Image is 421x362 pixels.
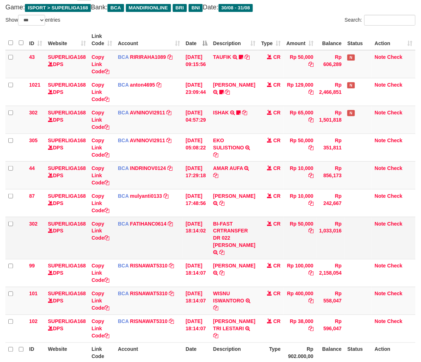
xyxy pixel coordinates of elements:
a: Check [387,291,403,297]
a: Copy FATIHANC0614 to clipboard [168,221,173,227]
h4: Game: Bank: Date: [5,4,416,11]
a: Copy RINDA TRI LESTARI to clipboard [213,333,218,339]
a: Note [375,263,386,269]
a: Copy AVNINOVI2911 to clipboard [167,138,172,143]
a: Copy Link Code [92,110,109,130]
a: SUPERLIGA168 [48,291,86,297]
a: Note [375,319,386,324]
a: Check [387,193,403,199]
a: Check [387,110,403,115]
td: Rp 856,173 [316,161,345,189]
td: [DATE] 17:29:18 [183,161,210,189]
a: Note [375,165,386,171]
td: DPS [45,134,89,161]
a: mulyanti0133 [130,193,162,199]
td: Rp 1,033,016 [316,217,345,259]
a: Copy Rp 129,000 to clipboard [308,89,313,95]
td: Rp 400,000 [284,287,316,315]
a: [PERSON_NAME] [213,82,255,88]
td: DPS [45,161,89,189]
a: Check [387,221,403,227]
td: [DATE] 18:14:07 [183,315,210,343]
a: SUPERLIGA168 [48,319,86,324]
span: BCA [108,4,124,12]
a: Check [387,263,403,269]
a: Note [375,82,386,88]
a: Copy RISNAWAT5310 to clipboard [169,263,174,269]
a: SUPERLIGA168 [48,110,86,115]
th: Link Code: activate to sort column ascending [89,30,115,50]
a: Copy Link Code [92,291,109,311]
a: RISNAWAT5310 [130,263,168,269]
a: SUPERLIGA168 [48,165,86,171]
a: Check [387,138,403,143]
a: Copy Rp 400,000 to clipboard [308,298,313,304]
a: Copy Rp 100,000 to clipboard [308,270,313,276]
a: Copy INDRINOV0124 to clipboard [167,165,172,171]
a: Copy RISNAWAT5310 to clipboard [169,319,174,324]
span: 305 [29,138,38,143]
a: SUPERLIGA168 [48,82,86,88]
span: ISPORT > SUPERLIGA168 [25,4,91,12]
a: Copy ISHAK to clipboard [242,110,247,115]
th: Amount: activate to sort column ascending [284,30,316,50]
span: CR [273,110,281,115]
a: Copy TAUFIK to clipboard [245,54,250,60]
a: Copy WISNU ISWANTORO to clipboard [213,305,218,311]
span: CR [273,221,281,227]
th: ID: activate to sort column ascending [26,30,45,50]
span: MANDIRIONLINE [126,4,171,12]
span: 102 [29,319,38,324]
a: Note [375,193,386,199]
td: Rp 1,501,818 [316,106,345,134]
span: BCA [118,165,129,171]
span: 87 [29,193,35,199]
a: Copy Rp 38,000 to clipboard [308,326,313,332]
a: Copy anton4695 to clipboard [157,82,162,88]
th: Account: activate to sort column ascending [115,30,183,50]
td: [DATE] 18:14:07 [183,287,210,315]
a: RIRIRAHA1089 [130,54,166,60]
td: Rp 50,000 [284,134,316,161]
span: CR [273,165,281,171]
span: 1021 [29,82,40,88]
th: Description: activate to sort column ascending [210,30,258,50]
span: BCA [118,319,129,324]
span: Has Note [347,110,355,116]
span: 101 [29,291,38,297]
a: Copy mulyanti0133 to clipboard [163,193,168,199]
span: 99 [29,263,35,269]
a: INDRINOV0124 [130,165,166,171]
a: Copy RISNAWAT5310 to clipboard [169,291,174,297]
td: BI-FAST CRTRANSFER DR 022 [PERSON_NAME] [210,217,258,259]
td: [DATE] 23:09:44 [183,78,210,106]
label: Show entries [5,15,60,26]
span: 44 [29,165,35,171]
a: Copy AMAR AUFA to clipboard [213,173,218,178]
select: Showentries [18,15,45,26]
a: Note [375,221,386,227]
span: BRI [173,4,187,12]
a: Copy Link Code [92,193,109,213]
td: Rp 606,289 [316,50,345,78]
span: BCA [118,138,129,143]
th: Balance [316,30,345,50]
td: DPS [45,50,89,78]
td: [DATE] 18:14:02 [183,217,210,259]
a: Copy MUHAMAD RUSDIAN to clipboard [219,270,224,276]
a: Copy Link Code [92,319,109,339]
td: [DATE] 04:57:29 [183,106,210,134]
td: [DATE] 09:15:56 [183,50,210,78]
a: Copy Rp 10,000 to clipboard [308,200,313,206]
span: BNI [189,4,203,12]
td: DPS [45,217,89,259]
span: Has Note [347,54,355,61]
td: Rp 2,158,054 [316,259,345,287]
td: [DATE] 17:48:56 [183,189,210,217]
a: Check [387,319,403,324]
span: BCA [118,263,129,269]
a: Copy Rp 50,000 to clipboard [308,61,313,67]
td: DPS [45,315,89,343]
span: BCA [118,193,129,199]
a: Copy RIRIRAHA1089 to clipboard [167,54,172,60]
